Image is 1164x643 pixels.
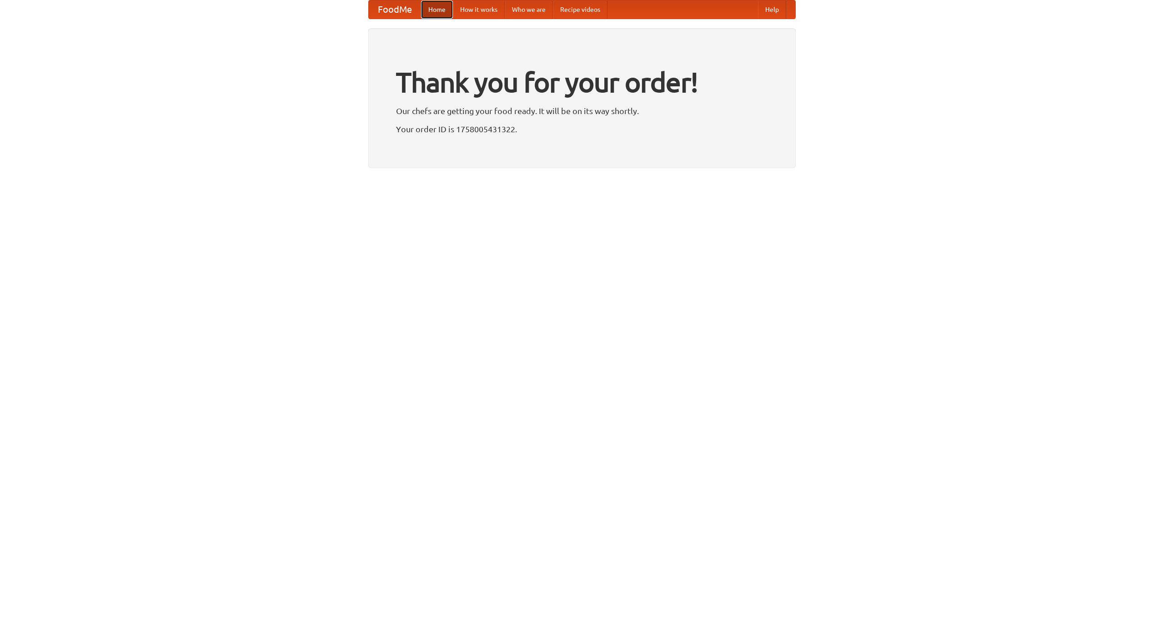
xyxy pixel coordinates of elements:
[396,104,768,118] p: Our chefs are getting your food ready. It will be on its way shortly.
[453,0,505,19] a: How it works
[396,122,768,136] p: Your order ID is 1758005431322.
[369,0,421,19] a: FoodMe
[553,0,607,19] a: Recipe videos
[396,60,768,104] h1: Thank you for your order!
[421,0,453,19] a: Home
[505,0,553,19] a: Who we are
[758,0,786,19] a: Help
